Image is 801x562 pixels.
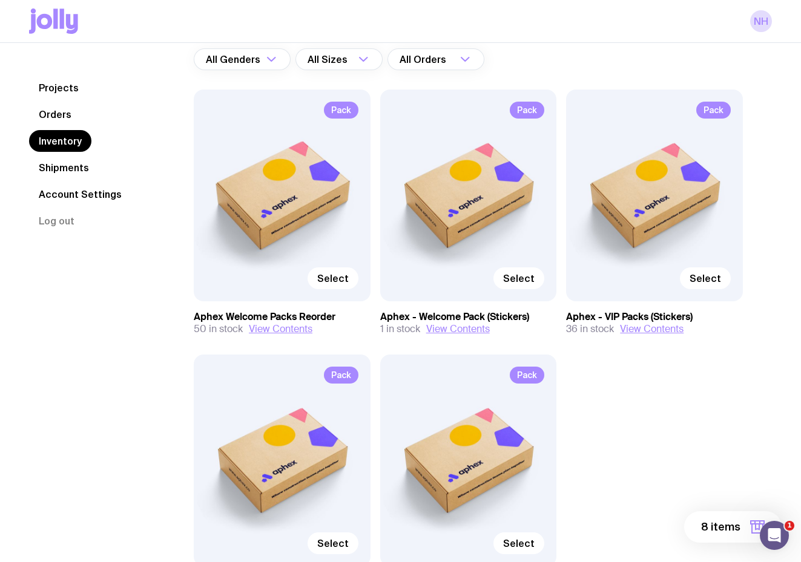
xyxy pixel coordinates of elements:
[295,48,383,70] div: Search for option
[380,323,420,335] span: 1 in stock
[194,311,371,323] h3: Aphex Welcome Packs Reorder
[29,77,88,99] a: Projects
[387,48,484,70] div: Search for option
[29,210,84,232] button: Log out
[701,520,740,534] span: 8 items
[29,130,91,152] a: Inventory
[785,521,794,531] span: 1
[206,48,263,70] span: All Genders
[308,48,350,70] span: All Sizes
[760,521,789,550] iframe: Intercom live chat
[317,272,349,284] span: Select
[696,102,731,119] span: Pack
[29,103,81,125] a: Orders
[449,48,457,70] input: Search for option
[29,183,131,205] a: Account Settings
[510,102,544,119] span: Pack
[324,367,358,384] span: Pack
[194,48,291,70] div: Search for option
[750,10,772,32] a: NH
[29,157,99,178] a: Shipments
[503,272,535,284] span: Select
[324,102,358,119] span: Pack
[510,367,544,384] span: Pack
[249,323,312,335] button: View Contents
[350,48,355,70] input: Search for option
[503,537,535,549] span: Select
[194,323,243,335] span: 50 in stock
[620,323,684,335] button: View Contents
[684,511,782,543] button: 8 items
[690,272,721,284] span: Select
[566,323,614,335] span: 36 in stock
[380,311,557,323] h3: Aphex - Welcome Pack (Stickers)
[426,323,490,335] button: View Contents
[317,537,349,549] span: Select
[400,48,449,70] span: All Orders
[566,311,743,323] h3: Aphex - VIP Packs (Stickers)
